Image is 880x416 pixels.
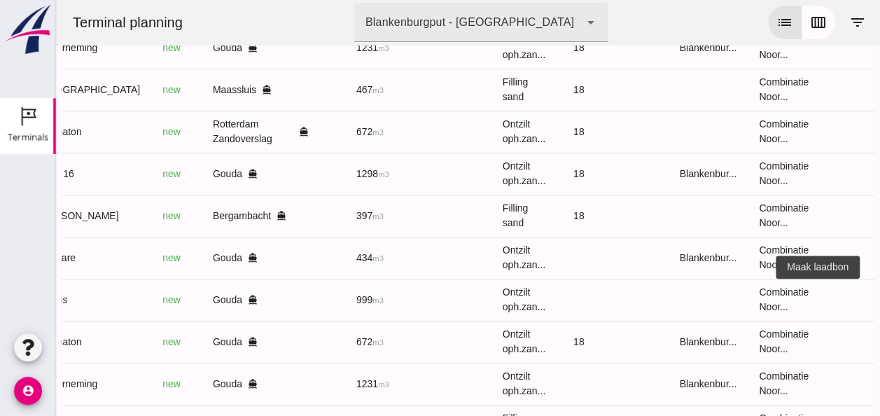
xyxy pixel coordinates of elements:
[289,363,366,405] td: 1231
[192,253,202,263] i: directions_boat
[692,27,778,69] td: Combinatie Noor...
[435,321,506,363] td: Ontzilt oph.zan...
[95,111,146,153] td: new
[95,363,146,405] td: new
[612,237,692,279] td: Blankenbur...
[157,41,253,55] div: Gouda
[506,195,613,237] td: 18
[95,237,146,279] td: new
[612,363,692,405] td: Blankenbur...
[435,195,506,237] td: Filling sand
[6,13,138,32] div: Terminal planning
[506,69,613,111] td: 18
[95,69,146,111] td: new
[612,27,692,69] td: Blankenbur...
[157,293,253,307] div: Gouda
[435,27,506,69] td: Ontzilt oph.zan...
[192,337,202,347] i: directions_boat
[435,237,506,279] td: Ontzilt oph.zan...
[793,14,810,31] i: filter_list
[435,111,506,153] td: Ontzilt oph.zan...
[309,14,518,31] div: Blankenburgput - [GEOGRAPHIC_DATA]
[206,85,216,95] i: directions_boat
[221,211,230,221] i: directions_boat
[95,195,146,237] td: new
[316,254,328,263] small: m3
[289,321,366,363] td: 672
[316,128,328,137] small: m3
[316,296,328,305] small: m3
[316,212,328,221] small: m3
[506,111,613,153] td: 18
[157,251,253,265] div: Gouda
[289,195,366,237] td: 397
[289,111,366,153] td: 672
[289,153,366,195] td: 1298
[692,279,778,321] td: Combinatie Noor...
[192,295,202,305] i: directions_boat
[435,363,506,405] td: Ontzilt oph.zan...
[692,321,778,363] td: Combinatie Noor...
[322,170,333,179] small: m3
[692,111,778,153] td: Combinatie Noor...
[157,377,253,391] div: Gouda
[506,321,613,363] td: 18
[95,153,146,195] td: new
[8,132,48,141] div: Terminals
[157,117,253,146] div: Rotterdam Zandoverslag
[192,379,202,389] i: directions_boat
[692,153,778,195] td: Combinatie Noor...
[14,377,42,405] i: account_circle
[289,279,366,321] td: 999
[435,279,506,321] td: Ontzilt oph.zan...
[506,27,613,69] td: 18
[289,237,366,279] td: 434
[435,69,506,111] td: Filling sand
[157,335,253,349] div: Gouda
[157,209,253,223] div: Bergambacht
[692,195,778,237] td: Combinatie Noor...
[692,237,778,279] td: Combinatie Noor...
[322,44,333,53] small: m3
[322,380,333,389] small: m3
[157,83,253,97] div: Maassluis
[3,4,53,55] img: logo-small.a267ee39.svg
[243,127,253,137] i: directions_boat
[95,279,146,321] td: new
[435,153,506,195] td: Ontzilt oph.zan...
[316,338,328,347] small: m3
[612,321,692,363] td: Blankenbur...
[720,14,737,31] i: list
[95,321,146,363] td: new
[157,167,253,181] div: Gouda
[95,27,146,69] td: new
[754,14,771,31] i: calendar_view_week
[316,86,328,95] small: m3
[289,69,366,111] td: 467
[692,69,778,111] td: Combinatie Noor...
[289,27,366,69] td: 1231
[612,153,692,195] td: Blankenbur...
[192,43,202,53] i: directions_boat
[526,14,543,31] i: arrow_drop_down
[692,363,778,405] td: Combinatie Noor...
[192,169,202,179] i: directions_boat
[506,153,613,195] td: 18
